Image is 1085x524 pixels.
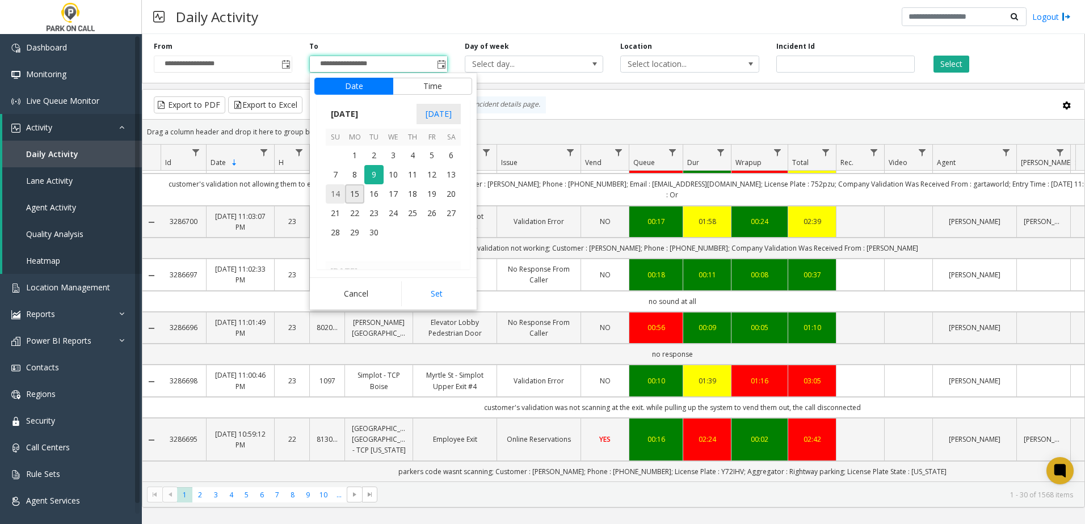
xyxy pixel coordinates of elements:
[441,204,461,223] span: 27
[384,146,403,165] td: Wednesday, September 3, 2025
[403,146,422,165] span: 4
[738,216,781,227] div: 00:24
[690,216,724,227] div: 01:58
[738,434,781,445] a: 00:02
[2,167,142,194] a: Lane Activity
[188,145,204,160] a: Id Filter Menu
[441,146,461,165] td: Saturday, September 6, 2025
[588,375,622,386] a: NO
[279,56,292,72] span: Toggle popup
[142,218,161,227] a: Collapse Details
[365,490,375,499] span: Go to the last page
[213,317,267,339] a: [DATE] 11:01:49 PM
[795,269,829,280] a: 00:37
[364,146,384,165] td: Tuesday, September 2, 2025
[690,434,724,445] div: 02:24
[422,165,441,184] span: 12
[281,269,302,280] a: 23
[588,322,622,333] a: NO
[403,129,422,146] th: Th
[254,487,270,502] span: Page 6
[690,375,724,386] a: 01:39
[177,487,192,502] span: Page 1
[504,317,574,339] a: No Response From Caller
[208,487,224,502] span: Page 3
[192,487,208,502] span: Page 2
[1024,434,1063,445] a: [PERSON_NAME]
[26,175,73,186] span: Lane Activity
[690,269,724,280] a: 00:11
[26,442,70,453] span: Call Centers
[1024,216,1063,227] a: [PERSON_NAME]
[504,434,574,445] a: Online Reservations
[167,216,199,227] a: 3286700
[636,269,676,280] a: 00:18
[422,204,441,223] span: 26
[228,96,302,113] button: Export to Excel
[326,184,345,204] span: 14
[142,122,1084,142] div: Drag a column header and drop it here to group by that column
[11,124,20,133] img: 'icon'
[417,104,461,124] span: [DATE]
[940,322,1010,333] a: [PERSON_NAME]
[422,165,441,184] td: Friday, September 12, 2025
[738,375,781,386] a: 01:16
[867,145,882,160] a: Rec. Filter Menu
[441,146,461,165] span: 6
[636,216,676,227] a: 00:17
[364,204,384,223] span: 23
[403,184,422,204] td: Thursday, September 18, 2025
[840,158,853,167] span: Rec.
[441,204,461,223] td: Saturday, September 27, 2025
[384,146,403,165] span: 3
[441,129,461,146] th: Sa
[345,146,364,165] td: Monday, September 1, 2025
[563,145,578,160] a: Issue Filter Menu
[588,434,622,445] a: YES
[364,146,384,165] span: 2
[345,165,364,184] td: Monday, September 8, 2025
[1032,11,1071,23] a: Logout
[211,158,226,167] span: Date
[11,337,20,346] img: 'icon'
[384,204,403,223] td: Wednesday, September 24, 2025
[384,184,403,204] td: Wednesday, September 17, 2025
[795,216,829,227] div: 02:39
[26,282,110,293] span: Location Management
[345,223,364,242] span: 29
[350,490,359,499] span: Go to the next page
[422,184,441,204] td: Friday, September 19, 2025
[326,105,363,122] span: [DATE]
[345,204,364,223] span: 22
[331,487,347,502] span: Page 11
[364,129,384,146] th: Tu
[384,490,1073,500] kendo-pager-info: 1 - 30 of 1568 items
[687,158,699,167] span: Dur
[403,165,422,184] td: Thursday, September 11, 2025
[795,375,829,386] a: 03:05
[611,145,626,160] a: Vend Filter Menu
[636,434,676,445] a: 00:16
[937,158,956,167] span: Agent
[167,434,199,445] a: 3286695
[600,376,611,386] span: NO
[713,145,729,160] a: Dur Filter Menu
[364,184,384,204] td: Tuesday, September 16, 2025
[352,370,406,391] a: Simplot - TCP Boise
[364,223,384,242] td: Tuesday, September 30, 2025
[600,270,611,280] span: NO
[588,269,622,280] a: NO
[364,165,384,184] td: Tuesday, September 9, 2025
[403,204,422,223] span: 25
[441,165,461,184] span: 13
[142,145,1084,481] div: Data table
[636,375,676,386] a: 00:10
[326,165,345,184] span: 7
[11,70,20,79] img: 'icon'
[441,184,461,204] td: Saturday, September 20, 2025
